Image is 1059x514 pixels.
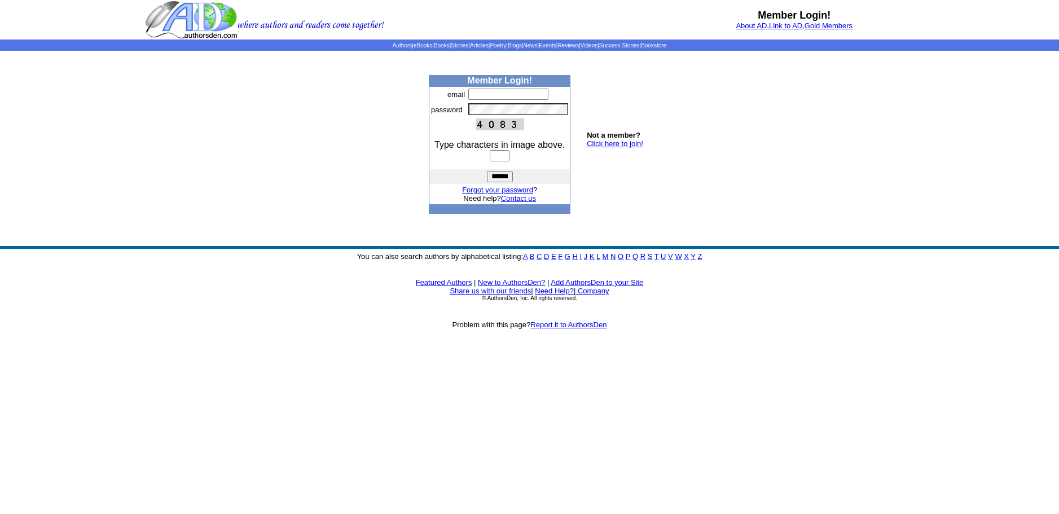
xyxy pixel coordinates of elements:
[531,287,533,295] font: |
[558,252,563,261] a: F
[581,42,597,49] a: Videos
[451,42,468,49] a: Stories
[626,252,630,261] a: P
[393,42,412,49] a: Authors
[648,252,653,261] a: S
[452,320,607,329] font: Problem with this page?
[478,278,545,287] a: New to AuthorsDen?
[587,139,643,148] a: Click here to join!
[599,42,640,49] a: Success Stories
[697,252,702,261] a: Z
[447,90,465,99] font: email
[590,252,595,261] a: K
[587,131,640,139] b: Not a member?
[551,278,643,287] a: Add AuthorsDen to your Site
[539,42,556,49] a: Events
[434,140,565,150] font: Type characters in image above.
[668,252,673,261] a: V
[675,252,682,261] a: W
[632,252,638,261] a: Q
[578,287,609,295] a: Company
[414,42,432,49] a: eBooks
[736,21,853,30] font: , ,
[462,186,537,194] font: ?
[508,42,522,49] a: Blogs
[537,252,542,261] a: C
[357,252,702,261] font: You can also search authors by alphabetical listing:
[596,252,600,261] a: L
[640,252,645,261] a: R
[691,252,695,261] a: Y
[470,42,489,49] a: Articles
[463,194,536,203] font: Need help?
[574,287,609,295] font: |
[523,252,528,261] a: A
[544,252,549,261] a: D
[641,42,666,49] a: Bookstore
[393,42,666,49] span: | | | | | | | | | | | |
[431,106,463,114] font: password
[462,186,533,194] a: Forgot your password
[584,252,588,261] a: J
[580,252,582,261] a: I
[654,252,659,261] a: T
[684,252,689,261] a: X
[618,252,623,261] a: O
[482,295,577,301] font: © AuthorsDen, Inc. All rights reserved.
[573,252,578,261] a: H
[434,42,450,49] a: Books
[530,320,607,329] a: Report it to AuthorsDen
[551,252,556,261] a: E
[474,278,476,287] font: |
[535,287,574,295] a: Need Help?
[547,278,549,287] font: |
[557,42,579,49] a: Reviews
[769,21,802,30] a: Link to AD
[524,42,538,49] a: News
[501,194,536,203] a: Contact us
[490,42,506,49] a: Poetry
[416,278,472,287] a: Featured Authors
[661,252,666,261] a: U
[805,21,853,30] a: Gold Members
[467,76,532,85] b: Member Login!
[610,252,616,261] a: N
[736,21,767,30] a: About AD
[565,252,570,261] a: G
[476,118,524,130] img: This Is CAPTCHA Image
[758,10,830,21] b: Member Login!
[450,287,531,295] a: Share us with our friends
[603,252,609,261] a: M
[530,252,535,261] a: B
